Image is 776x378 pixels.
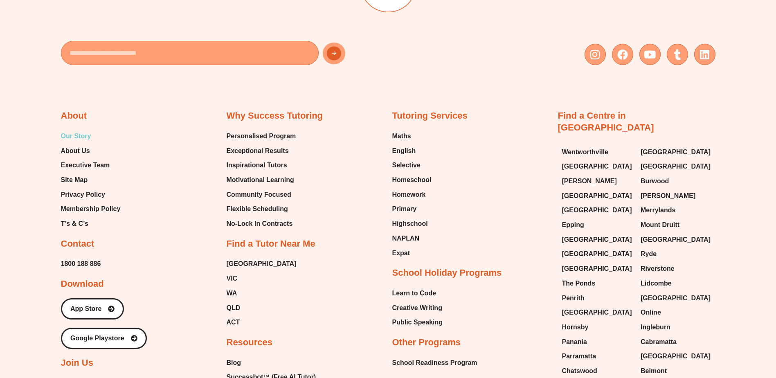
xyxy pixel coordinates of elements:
[61,189,106,201] span: Privacy Policy
[641,277,711,290] a: Lidcombe
[227,159,287,171] span: Inspirational Tutors
[392,287,436,299] span: Learn to Code
[61,189,121,201] a: Privacy Policy
[61,218,88,230] span: T’s & C’s
[562,204,632,216] span: [GEOGRAPHIC_DATA]
[562,204,633,216] a: [GEOGRAPHIC_DATA]
[392,203,432,215] a: Primary
[562,190,633,202] a: [GEOGRAPHIC_DATA]
[558,110,654,133] a: Find a Centre in [GEOGRAPHIC_DATA]
[562,248,632,260] span: [GEOGRAPHIC_DATA]
[392,218,432,230] a: Highschool
[562,234,633,246] a: [GEOGRAPHIC_DATA]
[392,145,432,157] a: English
[641,204,675,216] span: Merrylands
[562,350,633,362] a: Parramatta
[392,287,443,299] a: Learn to Code
[562,175,633,187] a: [PERSON_NAME]
[392,218,428,230] span: Highschool
[641,160,711,173] a: [GEOGRAPHIC_DATA]
[227,316,240,328] span: ACT
[227,218,293,230] span: No-Lock In Contracts
[227,174,294,186] span: Motivational Learning
[61,145,90,157] span: About Us
[562,146,609,158] span: Wentworthville
[227,238,315,250] h2: Find a Tutor Near Me
[61,278,104,290] h2: Download
[562,321,633,333] a: Hornsby
[70,335,124,342] span: Google Playstore
[562,365,597,377] span: Chatswood
[392,203,417,215] span: Primary
[562,175,617,187] span: [PERSON_NAME]
[227,357,241,369] span: Blog
[227,218,296,230] a: No-Lock In Contracts
[392,174,432,186] a: Homeschool
[70,306,101,312] span: App Store
[227,316,297,328] a: ACT
[61,218,121,230] a: T’s & C’s
[61,130,121,142] a: Our Story
[227,203,288,215] span: Flexible Scheduling
[227,189,296,201] a: Community Focused
[562,160,632,173] span: [GEOGRAPHIC_DATA]
[562,292,585,304] span: Penrith
[61,298,124,319] a: App Store
[61,174,121,186] a: Site Map
[392,302,443,314] a: Creative Writing
[641,160,711,173] span: [GEOGRAPHIC_DATA]
[61,328,147,349] a: Google Playstore
[61,130,91,142] span: Our Story
[562,277,596,290] span: The Ponds
[392,130,411,142] span: Maths
[61,203,121,215] a: Membership Policy
[641,190,711,202] a: [PERSON_NAME]
[641,248,657,260] span: Ryde
[227,174,296,186] a: Motivational Learning
[562,350,596,362] span: Parramatta
[392,247,410,259] span: Expat
[61,238,94,250] h2: Contact
[641,190,695,202] span: [PERSON_NAME]
[61,159,110,171] span: Executive Team
[227,287,237,299] span: WA
[227,357,324,369] a: Blog
[392,316,443,328] a: Public Speaking
[392,189,426,201] span: Homework
[392,232,432,245] a: NAPLAN
[562,248,633,260] a: [GEOGRAPHIC_DATA]
[562,219,633,231] a: Epping
[392,357,477,369] a: School Readiness Program
[227,130,296,142] a: Personalised Program
[392,267,502,279] h2: School Holiday Programs
[641,219,679,231] span: Mount Druitt
[562,365,633,377] a: Chatswood
[641,175,711,187] a: Burwood
[562,146,633,158] a: Wentworthville
[641,175,669,187] span: Burwood
[562,263,632,275] span: [GEOGRAPHIC_DATA]
[392,247,432,259] a: Expat
[227,302,297,314] a: QLD
[227,258,297,270] a: [GEOGRAPHIC_DATA]
[640,286,776,378] iframe: Chat Widget
[392,159,421,171] span: Selective
[641,263,711,275] a: Riverstone
[61,110,87,122] h2: About
[61,159,121,171] a: Executive Team
[227,110,323,122] h2: Why Success Tutoring
[562,306,633,319] a: [GEOGRAPHIC_DATA]
[61,174,88,186] span: Site Map
[61,145,121,157] a: About Us
[562,306,632,319] span: [GEOGRAPHIC_DATA]
[392,189,432,201] a: Homework
[227,302,241,314] span: QLD
[562,219,584,231] span: Epping
[392,337,461,349] h2: Other Programs
[392,232,420,245] span: NAPLAN
[641,146,711,158] span: [GEOGRAPHIC_DATA]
